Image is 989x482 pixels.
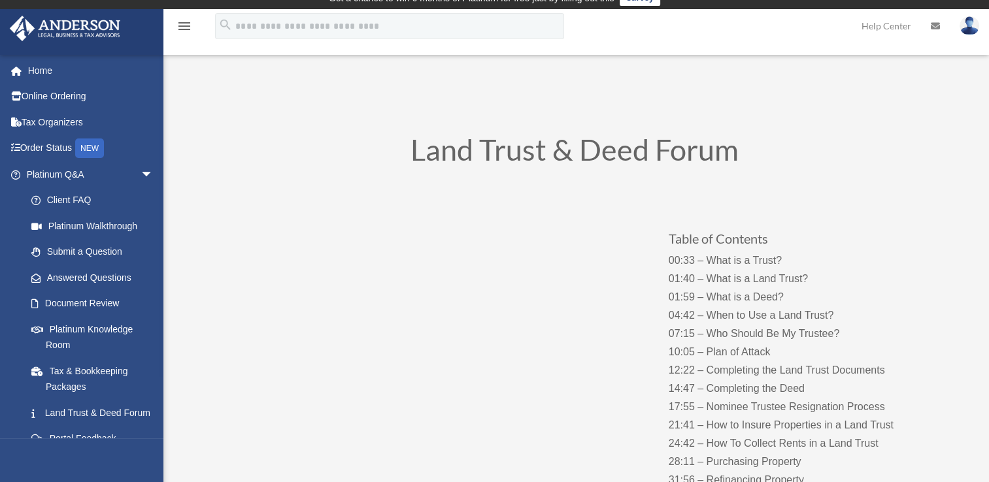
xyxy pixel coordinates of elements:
[18,239,173,265] a: Submit a Question
[18,358,173,400] a: Tax & Bookkeeping Packages
[6,16,124,41] img: Anderson Advisors Platinum Portal
[176,18,192,34] i: menu
[9,135,173,162] a: Order StatusNEW
[222,135,928,171] h1: Land Trust & Deed Forum
[18,291,173,317] a: Document Review
[9,84,173,110] a: Online Ordering
[18,316,173,358] a: Platinum Knowledge Room
[18,187,173,214] a: Client FAQ
[669,232,927,251] h3: Table of Contents
[18,426,173,452] a: Portal Feedback
[9,109,173,135] a: Tax Organizers
[960,16,979,35] img: User Pic
[176,23,192,34] a: menu
[18,400,167,426] a: Land Trust & Deed Forum
[9,161,173,187] a: Platinum Q&Aarrow_drop_down
[18,213,173,239] a: Platinum Walkthrough
[141,161,167,188] span: arrow_drop_down
[218,18,233,32] i: search
[9,57,173,84] a: Home
[75,138,104,158] div: NEW
[18,265,173,291] a: Answered Questions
